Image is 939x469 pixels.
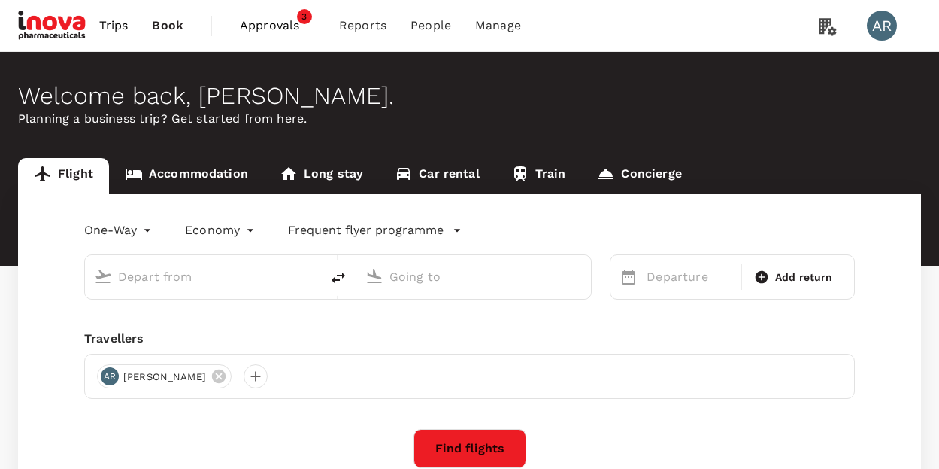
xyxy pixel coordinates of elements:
span: People [410,17,451,35]
a: Long stay [264,158,379,194]
span: Approvals [240,17,315,35]
span: Manage [475,17,521,35]
button: Frequent flyer programme [288,221,462,239]
button: delete [320,260,356,296]
div: AR[PERSON_NAME] [97,364,232,388]
span: Book [152,17,183,35]
div: One-Way [84,218,155,242]
div: AR [867,11,897,41]
p: Planning a business trip? Get started from here. [18,110,921,128]
span: Add return [775,270,833,285]
a: Accommodation [109,158,264,194]
a: Car rental [379,158,495,194]
p: Frequent flyer programme [288,221,444,239]
div: Welcome back , [PERSON_NAME] . [18,82,921,110]
span: Trips [99,17,129,35]
button: Open [580,275,583,278]
a: Train [495,158,582,194]
span: [PERSON_NAME] [114,370,215,385]
a: Flight [18,158,109,194]
div: Travellers [84,330,855,348]
span: Reports [339,17,386,35]
button: Find flights [413,429,526,468]
img: iNova Pharmaceuticals [18,9,87,42]
span: 3 [297,9,312,24]
input: Going to [389,265,560,288]
input: Depart from [118,265,289,288]
a: Concierge [581,158,697,194]
div: AR [101,367,119,385]
p: Departure [647,268,732,286]
button: Open [310,275,313,278]
div: Economy [185,218,258,242]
